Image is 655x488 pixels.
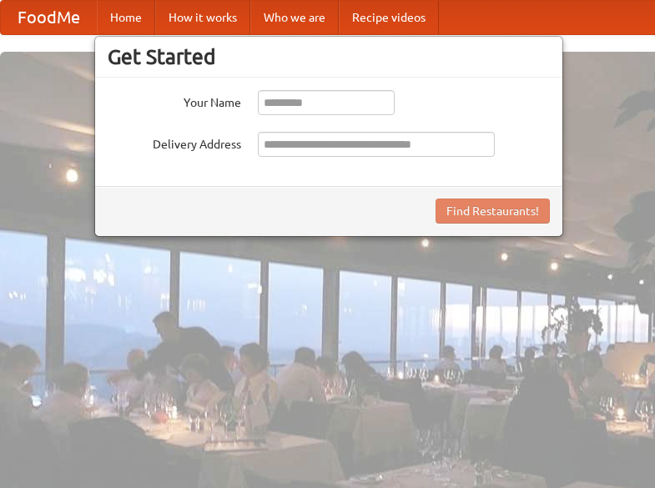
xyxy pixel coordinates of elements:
[155,1,250,34] a: How it works
[108,132,241,153] label: Delivery Address
[1,1,97,34] a: FoodMe
[436,199,550,224] button: Find Restaurants!
[250,1,339,34] a: Who we are
[339,1,439,34] a: Recipe videos
[108,90,241,111] label: Your Name
[108,44,550,69] h3: Get Started
[97,1,155,34] a: Home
